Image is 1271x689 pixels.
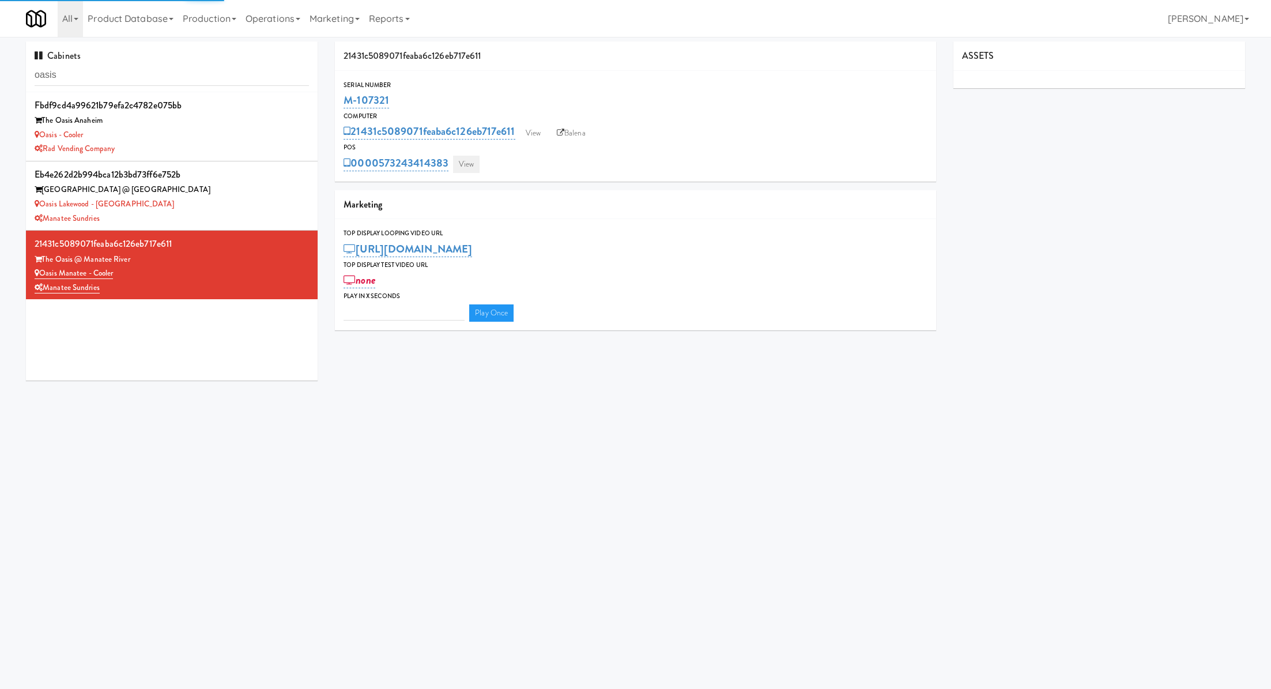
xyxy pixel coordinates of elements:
div: 21431c5089071feaba6c126eb717e611 [335,42,936,71]
div: fbdf9cd4a99621b79efa2c4782e075bb [35,97,309,114]
span: ASSETS [962,49,994,62]
div: POS [344,142,927,153]
div: 21431c5089071feaba6c126eb717e611 [35,235,309,253]
a: View [453,156,480,173]
span: Marketing [344,198,382,211]
a: [URL][DOMAIN_NAME] [344,241,472,257]
a: Balena [551,125,591,142]
img: Micromart [26,9,46,29]
div: Top Display Test Video Url [344,259,927,271]
div: The Oasis Anaheim [35,114,309,128]
input: Search cabinets [35,65,309,86]
li: 21431c5089071feaba6c126eb717e611The Oasis @ Manatee River Oasis Manatee - CoolerManatee Sundries [26,231,318,299]
a: Oasis - Cooler [35,129,84,140]
a: M-107321 [344,92,389,108]
div: Top Display Looping Video Url [344,228,927,239]
a: View [520,125,546,142]
a: Manatee Sundries [35,213,100,224]
div: Play in X seconds [344,291,927,302]
a: 0000573243414383 [344,155,448,171]
a: 21431c5089071feaba6c126eb717e611 [344,123,515,140]
div: Computer [344,111,927,122]
span: Cabinets [35,49,81,62]
a: none [344,272,375,288]
div: The Oasis @ Manatee River [35,253,309,267]
li: eb4e262d2b994bca12b3bd73ff6e752b[GEOGRAPHIC_DATA] @ [GEOGRAPHIC_DATA] Oasis Lakewood - [GEOGRAPHI... [26,161,318,231]
a: Play Once [469,304,514,322]
a: Oasis Manatee - Cooler [35,268,113,279]
li: fbdf9cd4a99621b79efa2c4782e075bbThe Oasis Anaheim Oasis - CoolerRad Vending Company [26,92,318,161]
div: [GEOGRAPHIC_DATA] @ [GEOGRAPHIC_DATA] [35,183,309,197]
a: Manatee Sundries [35,282,100,293]
div: Serial Number [344,80,927,91]
a: Oasis Lakewood - [GEOGRAPHIC_DATA] [35,198,175,209]
div: eb4e262d2b994bca12b3bd73ff6e752b [35,166,309,183]
a: Rad Vending Company [35,143,115,154]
